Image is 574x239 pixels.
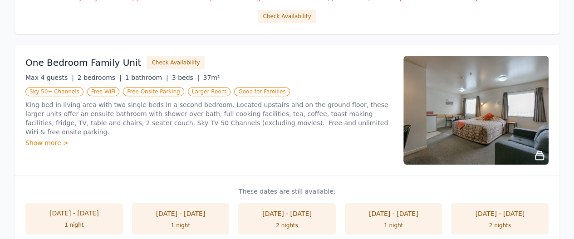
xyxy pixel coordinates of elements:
[25,74,74,81] span: Max 4 guests |
[125,74,168,81] span: 1 bathroom |
[25,87,83,96] span: Sky 50+ Channels
[172,74,200,81] span: 3 beds |
[354,209,433,218] div: [DATE] - [DATE]
[460,209,540,218] div: [DATE] - [DATE]
[25,56,141,69] h3: One Bedroom Family Unit
[258,10,316,23] button: Check Availability
[247,222,327,229] div: 2 nights
[87,87,120,96] span: Free WiFi
[354,222,433,229] div: 1 night
[247,209,327,218] div: [DATE] - [DATE]
[234,87,289,96] span: Good for Families
[147,56,205,69] button: Check Availability
[34,209,114,218] div: [DATE] - [DATE]
[123,87,184,96] span: Free Onsite Parking
[460,222,540,229] div: 2 nights
[188,87,231,96] span: Larger Room
[25,187,549,196] p: These dates are still available:
[25,100,392,137] p: King bed in living area with two single beds in a second bedroom. Located upstairs and on the gro...
[203,74,220,81] span: 37m²
[34,221,114,229] div: 1 night
[141,222,221,229] div: 1 night
[78,74,122,81] span: 2 bedrooms |
[25,138,392,147] div: Show more >
[141,209,221,218] div: [DATE] - [DATE]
